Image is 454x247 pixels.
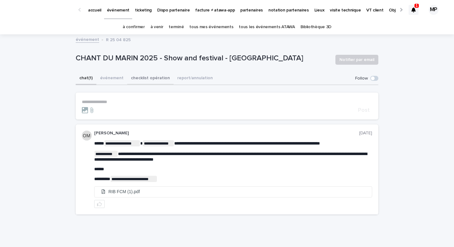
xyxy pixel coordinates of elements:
p: [DATE] [359,131,372,136]
a: événement [76,36,99,43]
span: Notifier par email [339,57,374,63]
a: terminé [169,20,184,34]
p: CHANT DU MARIN 2025 - Show and festival - [GEOGRAPHIC_DATA] [76,54,330,63]
button: report/annulation [174,72,216,85]
button: Notifier par email [335,55,378,65]
img: Ls34BcGeRexTGTNfXpUC [12,4,72,16]
a: tous mes événements [189,20,233,34]
a: à venir [150,20,163,34]
button: Post [355,107,372,113]
p: [PERSON_NAME] [94,131,359,136]
button: checklist opération [127,72,174,85]
button: chat (1) [76,72,96,85]
button: like this post [94,200,105,208]
span: Post [358,107,370,113]
a: RIB FCM (1).pdf [95,187,372,197]
p: 1 [416,3,418,8]
a: à confirmer [123,20,145,34]
p: R 25 04 825 [106,36,131,43]
p: Follow [355,76,368,81]
div: MP [429,5,439,15]
a: Bibliothèque 3D [301,20,331,34]
div: 1 [409,5,418,15]
a: tous les événements ATAWA [239,20,295,34]
button: événement [96,72,127,85]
